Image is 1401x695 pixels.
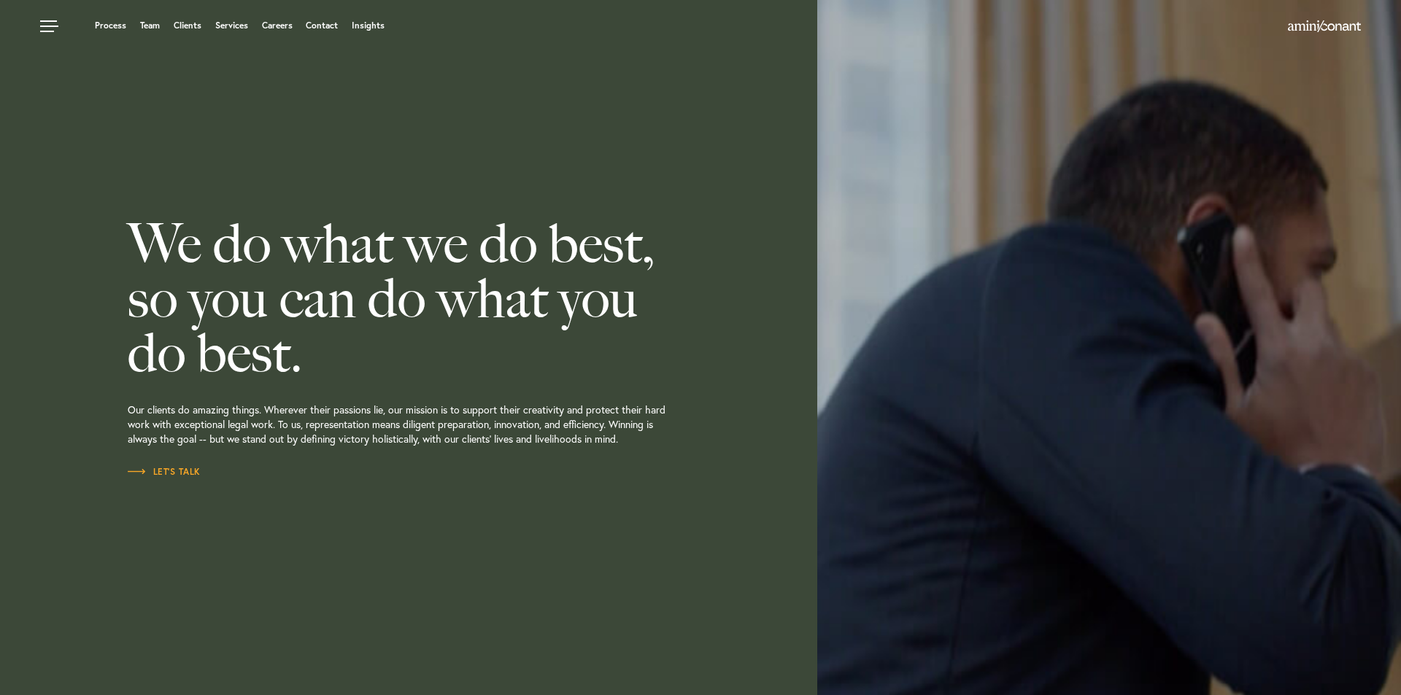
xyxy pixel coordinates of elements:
[306,21,338,30] a: Contact
[95,21,126,30] a: Process
[128,467,201,476] span: Let’s Talk
[262,21,293,30] a: Careers
[174,21,201,30] a: Clients
[140,21,160,30] a: Team
[128,465,201,479] a: Let’s Talk
[215,21,248,30] a: Services
[128,381,806,465] p: Our clients do amazing things. Wherever their passions lie, our mission is to support their creat...
[128,217,806,381] h2: We do what we do best, so you can do what you do best.
[352,21,385,30] a: Insights
[1288,20,1361,32] img: Amini & Conant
